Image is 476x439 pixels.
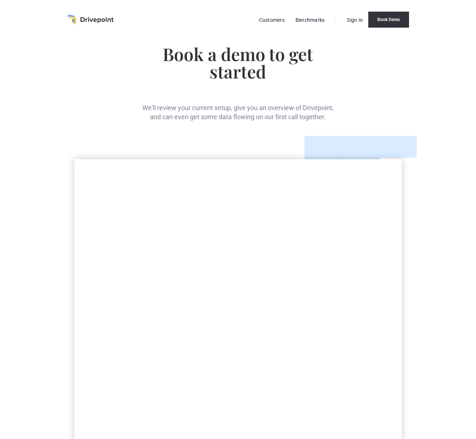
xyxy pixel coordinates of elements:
[140,92,336,121] div: We'll review your current setup, give you an overview of Drivepoint, and can even get some data f...
[67,15,114,25] a: home
[255,15,288,25] a: Customers
[368,12,409,28] a: Book Demo
[292,15,329,25] a: Benchmarks
[140,45,336,80] h1: Book a demo to get started
[345,355,476,439] iframe: Chat Widget
[343,15,366,25] a: Sign In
